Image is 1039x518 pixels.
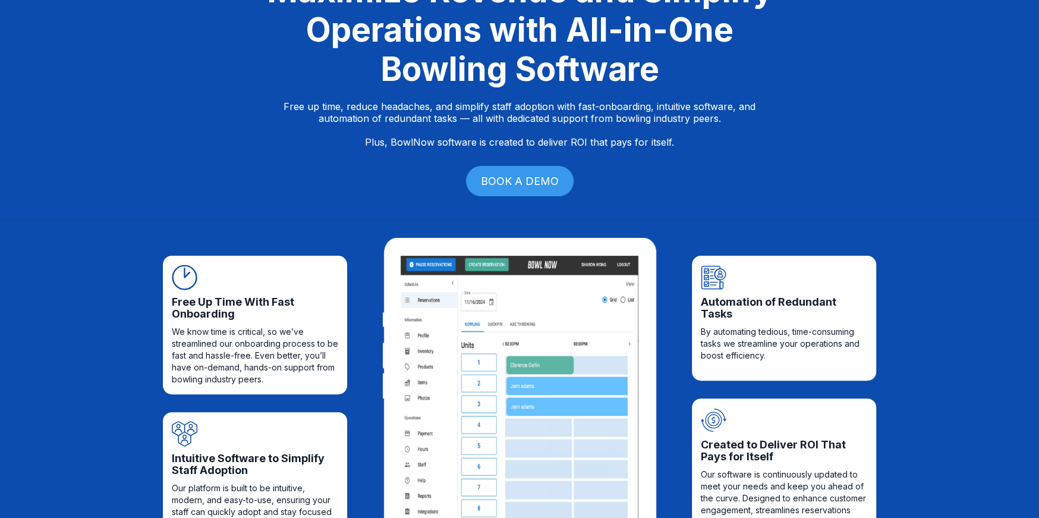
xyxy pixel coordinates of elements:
[172,296,338,320] span: Free Up Time With Fast Onboarding
[701,439,867,463] span: Created to Deliver ROI That Pays for Itself
[172,453,338,476] span: Intuitive Software to Simplify Staff Adoption
[284,101,755,148] p: Free up time, reduce headaches, and simplify staff adoption with fast-onboarding, intuitive softw...
[701,296,867,320] span: Automation of Redundant Tasks
[466,166,574,196] a: BOOK A DEMO
[701,326,867,362] span: By automating tedious, time-consuming tasks we streamline your operations and boost efficiency.
[172,326,338,385] span: We know time is critical, so we’ve streamlined our onboarding process to be fast and hassle-free....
